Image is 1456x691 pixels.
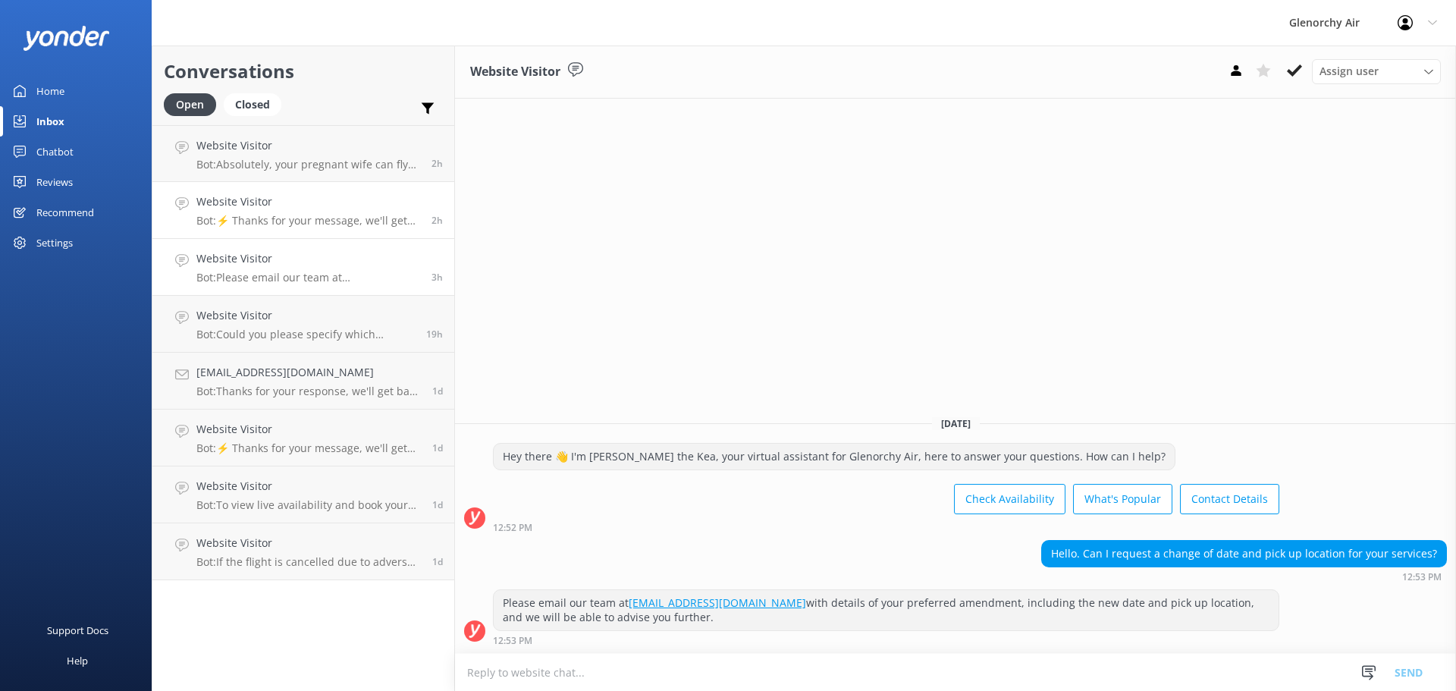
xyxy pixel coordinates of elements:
a: Website VisitorBot:⚡ Thanks for your message, we'll get back to you as soon as we can. You're als... [152,182,454,239]
div: Chatbot [36,137,74,167]
span: Assign user [1319,63,1379,80]
div: Sep 16 2025 12:53pm (UTC +12:00) Pacific/Auckland [1041,571,1447,582]
div: Recommend [36,197,94,228]
a: Website VisitorBot:Absolutely, your pregnant wife can fly with us. If you have any medical concer... [152,125,454,182]
h4: Website Visitor [196,478,421,495]
div: Inbox [36,106,64,137]
p: Bot: Could you please specify which destination you are referring to for the Fly | Explore | Fly ... [196,328,415,341]
span: Sep 16 2025 02:01pm (UTC +12:00) Pacific/Auckland [431,214,443,227]
div: Hello. Can I request a change of date and pick up location for your services? [1042,541,1446,567]
span: Sep 16 2025 12:53pm (UTC +12:00) Pacific/Auckland [431,271,443,284]
h4: Website Visitor [196,250,420,267]
div: Open [164,93,216,116]
p: Bot: To view live availability and book your experience, please visit [URL][DOMAIN_NAME]. [196,498,421,512]
h3: Website Visitor [470,62,560,82]
a: Open [164,96,224,112]
button: Contact Details [1180,484,1279,514]
span: Sep 16 2025 02:08pm (UTC +12:00) Pacific/Auckland [431,157,443,170]
div: Reviews [36,167,73,197]
div: Support Docs [47,615,108,645]
a: Website VisitorBot:Please email our team at [EMAIL_ADDRESS][DOMAIN_NAME] with details of your pre... [152,239,454,296]
div: Assign User [1312,59,1441,83]
div: Settings [36,228,73,258]
strong: 12:52 PM [493,523,532,532]
h4: Website Visitor [196,137,420,154]
div: Closed [224,93,281,116]
span: Sep 15 2025 01:37pm (UTC +12:00) Pacific/Auckland [432,385,443,397]
h4: Website Visitor [196,421,421,438]
button: What's Popular [1073,484,1172,514]
span: Sep 15 2025 09:45pm (UTC +12:00) Pacific/Auckland [426,328,443,341]
a: [EMAIL_ADDRESS][DOMAIN_NAME] [629,595,806,610]
a: Website VisitorBot:To view live availability and book your experience, please visit [URL][DOMAIN_... [152,466,454,523]
div: Home [36,76,64,106]
span: Sep 15 2025 12:16am (UTC +12:00) Pacific/Auckland [432,498,443,511]
div: Sep 16 2025 12:52pm (UTC +12:00) Pacific/Auckland [493,522,1279,532]
h4: Website Visitor [196,307,415,324]
strong: 12:53 PM [1402,573,1442,582]
span: Sep 15 2025 02:00am (UTC +12:00) Pacific/Auckland [432,441,443,454]
div: Sep 16 2025 12:53pm (UTC +12:00) Pacific/Auckland [493,635,1279,645]
a: Closed [224,96,289,112]
p: Bot: If the flight is cancelled due to adverse weather conditions and cannot be rescheduled, you ... [196,555,421,569]
h4: Website Visitor [196,535,421,551]
img: yonder-white-logo.png [23,26,110,51]
a: Website VisitorBot:Could you please specify which destination you are referring to for the Fly | ... [152,296,454,353]
h4: [EMAIL_ADDRESS][DOMAIN_NAME] [196,364,421,381]
div: Hey there 👋 I'm [PERSON_NAME] the Kea, your virtual assistant for Glenorchy Air, here to answer y... [494,444,1175,470]
strong: 12:53 PM [493,636,532,645]
a: [EMAIL_ADDRESS][DOMAIN_NAME]Bot:Thanks for your response, we'll get back to you as soon as we can... [152,353,454,410]
h2: Conversations [164,57,443,86]
a: Website VisitorBot:⚡ Thanks for your message, we'll get back to you as soon as we can. You're als... [152,410,454,466]
span: Sep 14 2025 09:26pm (UTC +12:00) Pacific/Auckland [432,555,443,568]
p: Bot: ⚡ Thanks for your message, we'll get back to you as soon as we can. You're also welcome to k... [196,441,421,455]
span: [DATE] [932,417,980,430]
p: Bot: Please email our team at [EMAIL_ADDRESS][DOMAIN_NAME] with details of your preferred amendme... [196,271,420,284]
div: Help [67,645,88,676]
p: Bot: Absolutely, your pregnant wife can fly with us. If you have any medical concerns, it's alway... [196,158,420,171]
button: Check Availability [954,484,1065,514]
a: Website VisitorBot:If the flight is cancelled due to adverse weather conditions and cannot be res... [152,523,454,580]
h4: Website Visitor [196,193,420,210]
p: Bot: Thanks for your response, we'll get back to you as soon as we can during opening hours. [196,385,421,398]
div: Please email our team at with details of your preferred amendment, including the new date and pic... [494,590,1279,630]
p: Bot: ⚡ Thanks for your message, we'll get back to you as soon as we can. You're also welcome to k... [196,214,420,228]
